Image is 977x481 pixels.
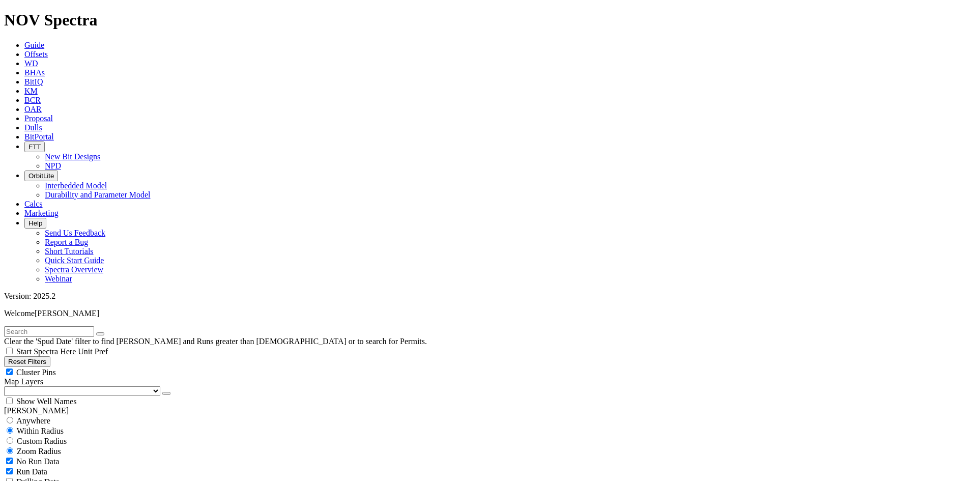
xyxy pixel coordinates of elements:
[16,347,76,356] span: Start Spectra Here
[16,457,59,466] span: No Run Data
[4,377,43,386] span: Map Layers
[24,209,59,217] a: Marketing
[45,190,151,199] a: Durability and Parameter Model
[4,337,427,346] span: Clear the 'Spud Date' filter to find [PERSON_NAME] and Runs greater than [DEMOGRAPHIC_DATA] or to...
[16,397,76,406] span: Show Well Names
[24,105,42,114] a: OAR
[4,406,973,415] div: [PERSON_NAME]
[28,172,54,180] span: OrbitLite
[35,309,99,318] span: [PERSON_NAME]
[24,123,42,132] a: Dulls
[24,59,38,68] a: WD
[78,347,108,356] span: Unit Pref
[16,368,56,377] span: Cluster Pins
[6,348,13,354] input: Start Spectra Here
[45,161,61,170] a: NPD
[16,416,50,425] span: Anywhere
[24,132,54,141] a: BitPortal
[24,200,43,208] a: Calcs
[45,152,100,161] a: New Bit Designs
[17,447,61,456] span: Zoom Radius
[24,77,43,86] a: BitIQ
[4,292,973,301] div: Version: 2025.2
[17,427,64,435] span: Within Radius
[24,50,48,59] a: Offsets
[24,96,41,104] a: BCR
[45,256,104,265] a: Quick Start Guide
[45,265,103,274] a: Spectra Overview
[24,142,45,152] button: FTT
[45,247,94,256] a: Short Tutorials
[16,467,47,476] span: Run Data
[24,87,38,95] a: KM
[28,219,42,227] span: Help
[4,326,94,337] input: Search
[4,356,50,367] button: Reset Filters
[28,143,41,151] span: FTT
[24,171,58,181] button: OrbitLite
[24,68,45,77] a: BHAs
[24,41,44,49] a: Guide
[24,114,53,123] a: Proposal
[17,437,67,445] span: Custom Radius
[45,181,107,190] a: Interbedded Model
[24,218,46,229] button: Help
[45,274,72,283] a: Webinar
[4,309,973,318] p: Welcome
[4,11,973,30] h1: NOV Spectra
[45,238,88,246] a: Report a Bug
[45,229,105,237] a: Send Us Feedback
